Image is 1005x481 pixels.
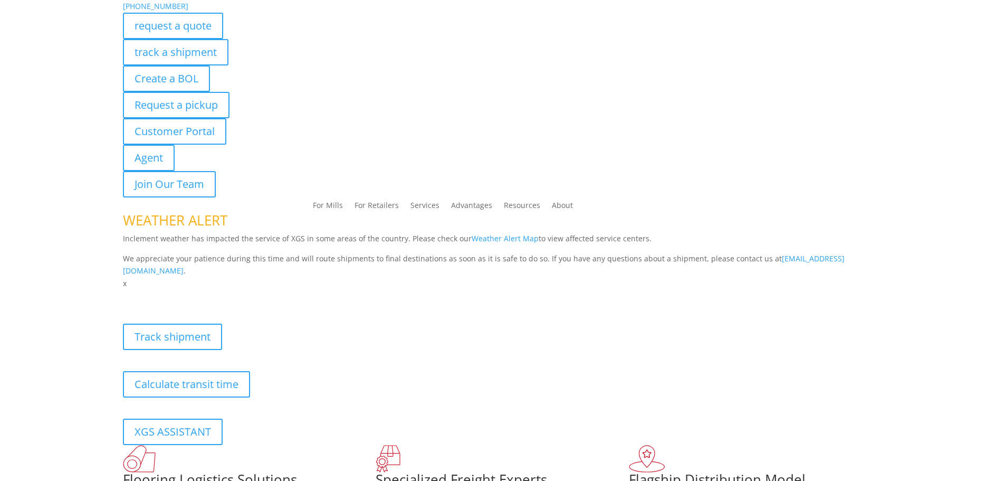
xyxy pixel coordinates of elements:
b: Visibility, transparency, and control for your entire supply chain. [123,291,358,301]
p: x [123,277,883,290]
p: We appreciate your patience during this time and will route shipments to final destinations as so... [123,252,883,278]
a: request a quote [123,13,223,39]
a: Request a pickup [123,92,229,118]
a: For Retailers [355,202,399,213]
a: Customer Portal [123,118,226,145]
a: Advantages [451,202,492,213]
a: About [552,202,573,213]
p: Inclement weather has impacted the service of XGS in some areas of the country. Please check our ... [123,232,883,252]
span: WEATHER ALERT [123,211,227,230]
a: For Mills [313,202,343,213]
img: xgs-icon-focused-on-flooring-red [376,445,400,473]
a: XGS ASSISTANT [123,419,223,445]
a: Create a BOL [123,65,210,92]
a: Join Our Team [123,171,216,197]
img: xgs-icon-flagship-distribution-model-red [629,445,665,473]
img: xgs-icon-total-supply-chain-intelligence-red [123,445,156,473]
a: Track shipment [123,324,222,350]
a: Resources [504,202,540,213]
a: Services [410,202,439,213]
a: [PHONE_NUMBER] [123,1,188,11]
a: Agent [123,145,175,171]
a: Weather Alert Map [472,233,539,243]
a: track a shipment [123,39,228,65]
a: Calculate transit time [123,371,250,398]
